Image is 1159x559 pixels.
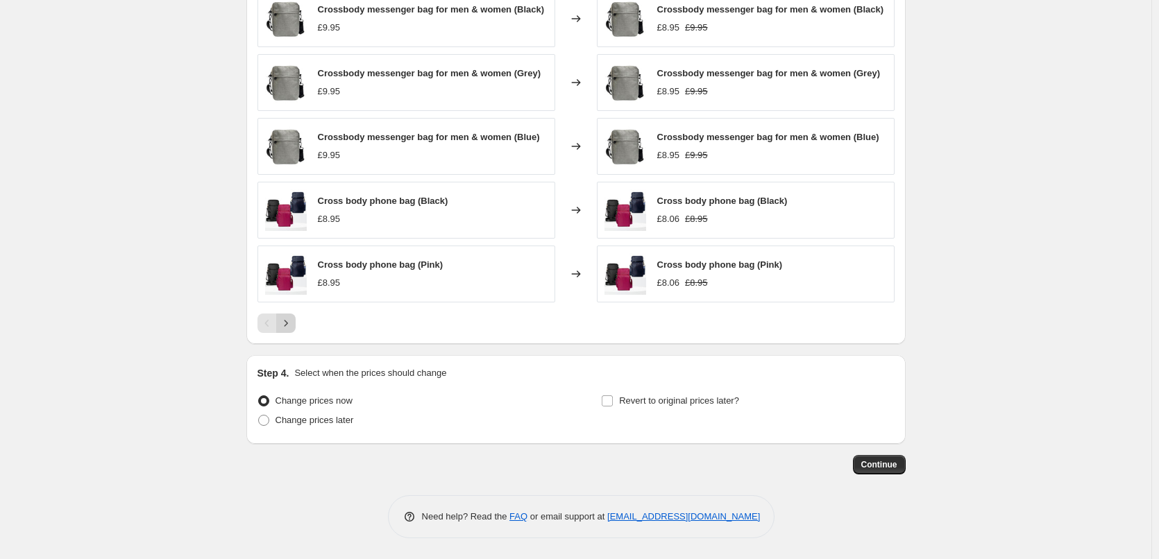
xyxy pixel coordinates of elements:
p: Select when the prices should change [294,366,446,380]
a: FAQ [509,511,527,522]
img: 52111_80x.jpg [265,189,307,231]
div: £8.06 [657,276,680,290]
div: £8.95 [318,276,341,290]
img: 52111_80x.jpg [604,253,646,295]
span: Crossbody messenger bag for men & women (Blue) [657,132,879,142]
div: £9.95 [318,148,341,162]
a: [EMAIL_ADDRESS][DOMAIN_NAME] [607,511,760,522]
img: 5321GY_80x.jpg [604,126,646,167]
img: 5321GY_80x.jpg [604,62,646,103]
nav: Pagination [257,313,296,333]
h2: Step 4. [257,366,289,380]
img: 52111_80x.jpg [604,189,646,231]
span: Change prices now [276,395,353,406]
strike: £9.95 [685,85,708,98]
span: Cross body phone bag (Pink) [657,259,783,270]
span: Crossbody messenger bag for men & women (Black) [318,4,545,15]
strike: £8.95 [685,276,708,290]
span: Crossbody messenger bag for men & women (Blue) [318,132,540,142]
span: Change prices later [276,415,354,425]
img: 52111_80x.jpg [265,253,307,295]
span: Crossbody messenger bag for men & women (Black) [657,4,884,15]
img: 5321GY_80x.jpg [265,62,307,103]
strike: £9.95 [685,148,708,162]
span: Cross body phone bag (Black) [318,196,448,206]
span: Continue [861,459,897,470]
div: £8.95 [657,21,680,35]
div: £9.95 [318,85,341,98]
div: £8.95 [318,212,341,226]
div: £8.95 [657,85,680,98]
div: £9.95 [318,21,341,35]
span: Cross body phone bag (Black) [657,196,788,206]
span: Crossbody messenger bag for men & women (Grey) [318,68,541,78]
div: £8.95 [657,148,680,162]
span: Cross body phone bag (Pink) [318,259,443,270]
button: Continue [853,455,906,474]
span: Need help? Read the [422,511,510,522]
span: Crossbody messenger bag for men & women (Grey) [657,68,880,78]
div: £8.06 [657,212,680,226]
strike: £8.95 [685,212,708,226]
img: 5321GY_80x.jpg [265,126,307,167]
span: or email support at [527,511,607,522]
button: Next [276,313,296,333]
span: Revert to original prices later? [619,395,739,406]
strike: £9.95 [685,21,708,35]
